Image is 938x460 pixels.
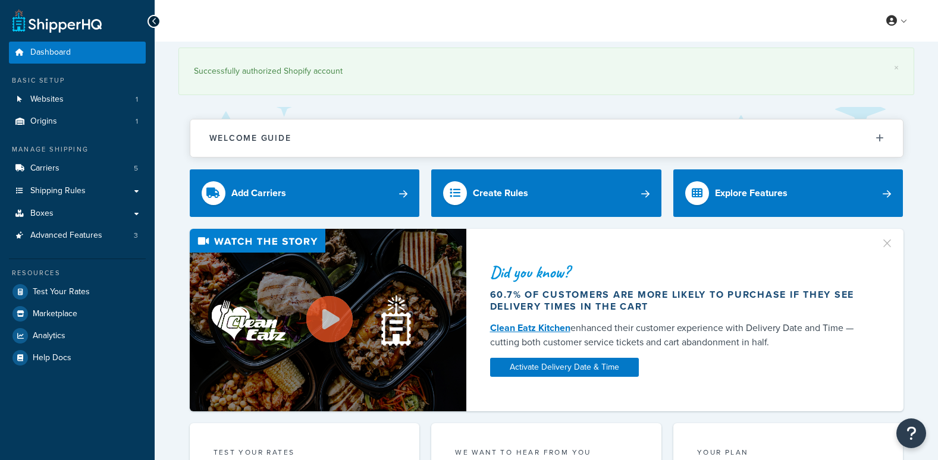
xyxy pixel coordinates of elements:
span: Boxes [30,209,54,219]
a: Shipping Rules [9,180,146,202]
a: Add Carriers [190,169,420,217]
a: Carriers5 [9,157,146,179]
a: Help Docs [9,347,146,368]
a: Create Rules [431,169,661,217]
a: Advanced Features3 [9,225,146,247]
span: 1 [136,116,138,127]
span: Dashboard [30,48,71,58]
span: Origins [30,116,57,127]
button: Welcome Guide [190,119,903,157]
div: Create Rules [473,185,528,201]
div: Resources [9,268,146,278]
a: Activate Delivery Date & Time [490,358,639,377]
span: Carriers [30,163,59,174]
span: 3 [134,231,138,241]
li: Carriers [9,157,146,179]
span: Test Your Rates [33,287,90,297]
span: Advanced Features [30,231,102,241]
a: Analytics [9,325,146,346]
a: × [894,63,899,73]
h2: Welcome Guide [209,134,291,143]
p: we want to hear from you [455,447,638,458]
img: Video thumbnail [190,229,466,411]
div: Successfully authorized Shopify account [194,63,899,80]
a: Dashboard [9,42,146,64]
span: Analytics [33,331,65,341]
span: Marketplace [33,309,77,319]
div: 60.7% of customers are more likely to purchase if they see delivery times in the cart [490,289,866,313]
li: Websites [9,89,146,111]
div: Manage Shipping [9,144,146,155]
span: Help Docs [33,353,71,363]
span: Websites [30,94,64,105]
li: Advanced Features [9,225,146,247]
span: Shipping Rules [30,186,86,196]
a: Explore Features [673,169,904,217]
div: Add Carriers [231,185,286,201]
div: Did you know? [490,264,866,281]
a: Websites1 [9,89,146,111]
div: Explore Features [715,185,788,201]
a: Test Your Rates [9,281,146,303]
li: Origins [9,111,146,133]
a: Clean Eatz Kitchen [490,321,570,335]
div: enhanced their customer experience with Delivery Date and Time — cutting both customer service ti... [490,321,866,349]
div: Basic Setup [9,75,146,86]
button: Open Resource Center [896,418,926,448]
a: Origins1 [9,111,146,133]
span: 5 [134,163,138,174]
a: Boxes [9,203,146,225]
span: 1 [136,94,138,105]
a: Marketplace [9,303,146,324]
